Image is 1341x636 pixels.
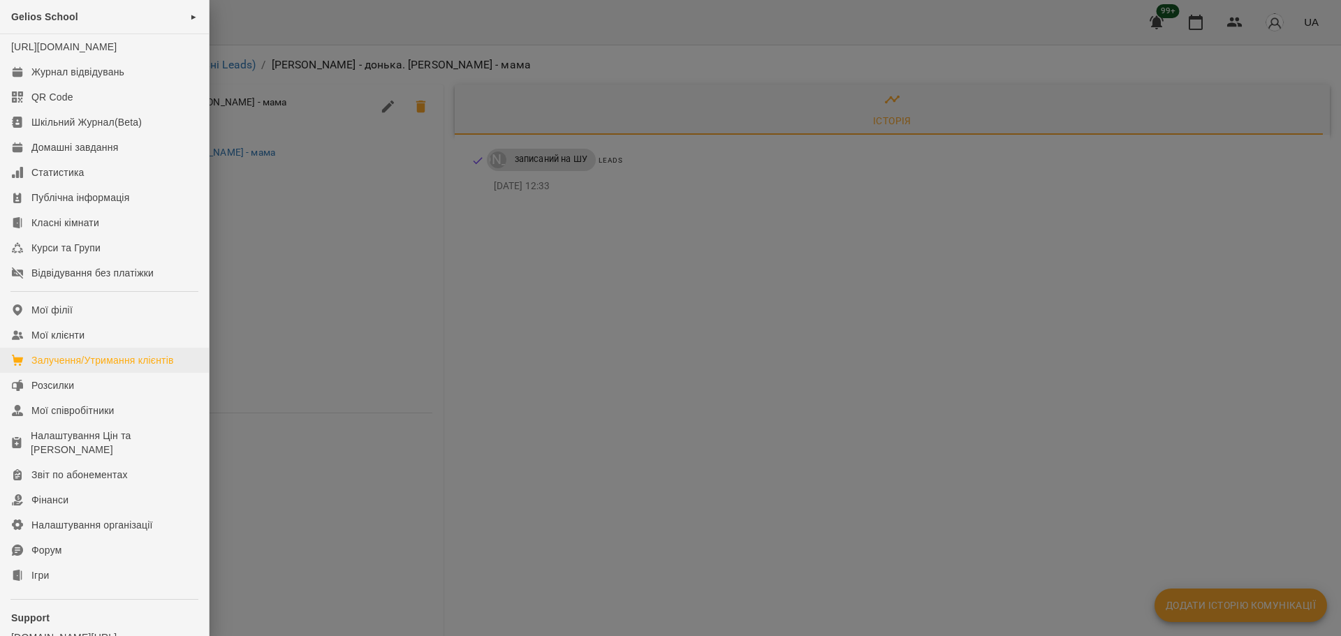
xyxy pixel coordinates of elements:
a: [URL][DOMAIN_NAME] [11,41,117,52]
div: Статистика [31,165,85,179]
div: Звіт по абонементах [31,468,128,482]
div: Мої філії [31,303,73,317]
p: Support [11,611,198,625]
div: Домашні завдання [31,140,118,154]
div: Відвідування без платіжки [31,266,154,280]
div: QR Code [31,90,73,104]
span: Gelios School [11,11,78,22]
div: Шкільний Журнал(Beta) [31,115,142,129]
div: Форум [31,543,62,557]
div: Мої співробітники [31,404,115,417]
div: Налаштування організації [31,518,153,532]
div: Залучення/Утримання клієнтів [31,353,174,367]
div: Налаштування Цін та [PERSON_NAME] [31,429,198,457]
div: Журнал відвідувань [31,65,124,79]
div: Ігри [31,568,49,582]
div: Курси та Групи [31,241,101,255]
div: Фінанси [31,493,68,507]
div: Розсилки [31,378,74,392]
div: Класні кімнати [31,216,99,230]
div: Мої клієнти [31,328,85,342]
span: ► [190,11,198,22]
div: Публічна інформація [31,191,129,205]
